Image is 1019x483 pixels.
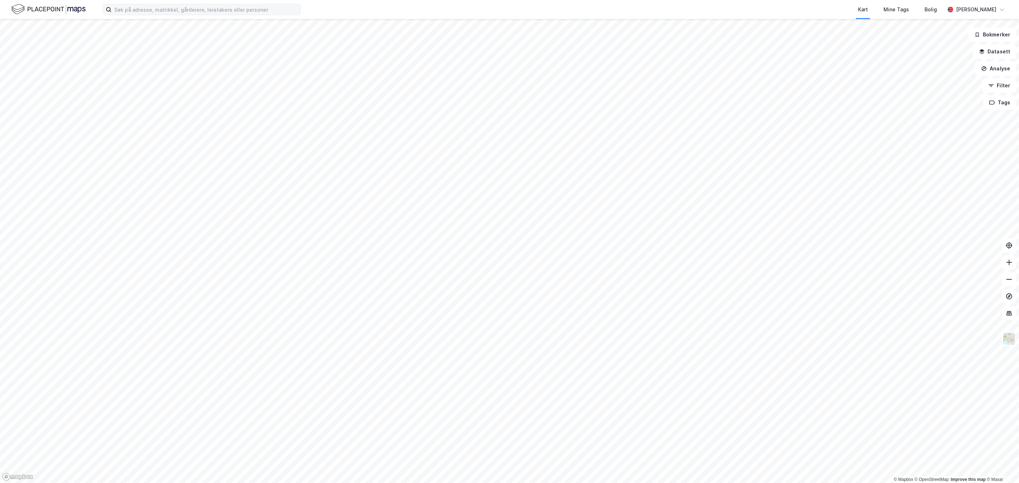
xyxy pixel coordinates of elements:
[1002,332,1016,345] img: Z
[956,5,996,14] div: [PERSON_NAME]
[858,5,868,14] div: Kart
[2,473,33,481] a: Mapbox homepage
[975,62,1016,76] button: Analyse
[984,449,1019,483] iframe: Chat Widget
[111,4,300,15] input: Søk på adresse, matrikkel, gårdeiere, leietakere eller personer
[11,3,86,16] img: logo.f888ab2527a4732fd821a326f86c7f29.svg
[982,78,1016,93] button: Filter
[951,477,986,482] a: Improve this map
[925,5,937,14] div: Bolig
[894,477,913,482] a: Mapbox
[915,477,949,482] a: OpenStreetMap
[973,45,1016,59] button: Datasett
[983,95,1016,110] button: Tags
[883,5,909,14] div: Mine Tags
[968,28,1016,42] button: Bokmerker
